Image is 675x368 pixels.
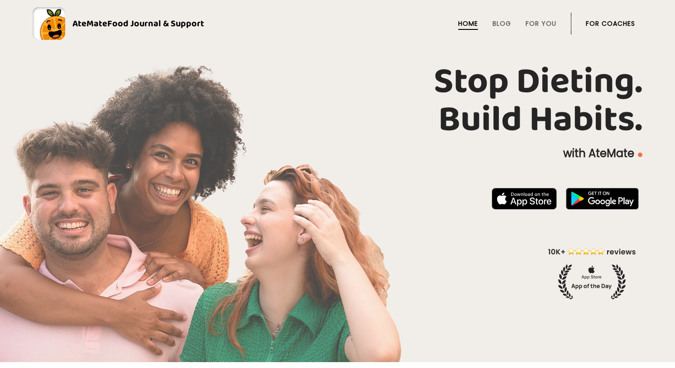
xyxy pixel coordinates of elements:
a: For You [526,20,556,27]
a: AteMateFood Journal & Support [33,7,642,40]
p: with AteMate [33,146,642,161]
img: badge-download-apple.svg [492,188,557,210]
a: Blog [493,20,511,27]
a: Home [458,20,478,27]
a: For Coaches [586,20,635,27]
span: Food Journal & Support [107,16,204,31]
div: AteMate [65,16,204,31]
h1: Stop Dieting. Build Habits. [33,63,642,139]
img: home-hero-appoftheday.png [541,246,642,299]
img: badge-download-google.png [566,188,639,210]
